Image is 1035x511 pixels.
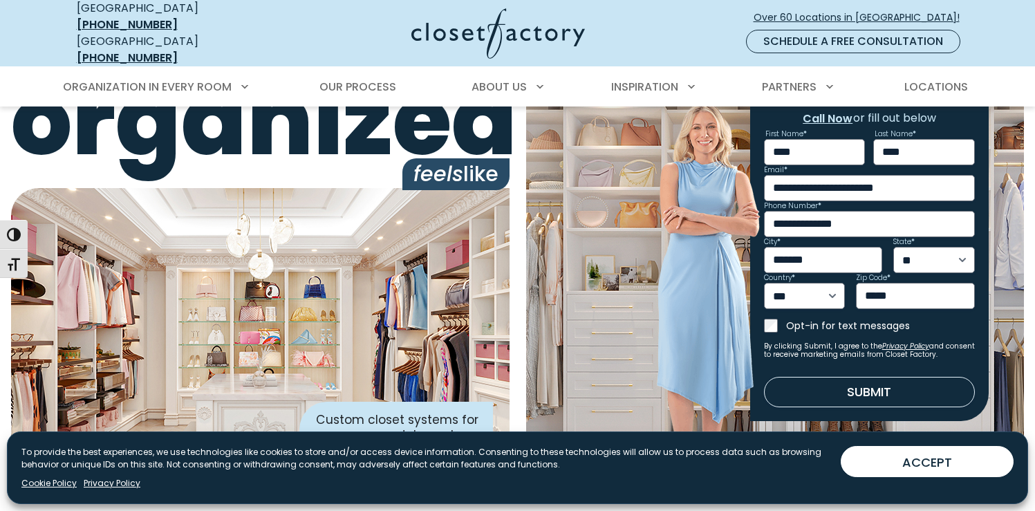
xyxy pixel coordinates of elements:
span: Organization in Every Room [63,79,232,95]
a: [PHONE_NUMBER] [77,50,178,66]
i: feels [413,159,463,189]
small: By clicking Submit, I agree to the and consent to receive marketing emails from Closet Factory. [764,342,975,359]
a: [PHONE_NUMBER] [77,17,178,32]
span: Partners [762,79,817,95]
span: like [402,158,510,190]
span: organized [11,73,510,169]
a: Call Now [802,110,853,128]
img: Closet Factory designed closet [11,188,510,485]
label: Country [764,275,795,281]
div: [GEOGRAPHIC_DATA] [77,33,277,66]
a: Over 60 Locations in [GEOGRAPHIC_DATA]! [753,6,971,30]
label: Zip Code [856,275,891,281]
label: Opt-in for text messages [786,319,975,333]
button: ACCEPT [841,446,1014,477]
span: About Us [472,79,527,95]
label: State [893,239,915,245]
div: Custom closet systems for every space, style, and budget [299,402,493,469]
label: First Name [765,131,807,138]
label: Phone Number [764,203,821,210]
img: Closet Factory Logo [411,8,585,59]
label: Email [764,167,787,174]
label: Last Name [875,131,916,138]
a: Privacy Policy [882,341,929,351]
a: Cookie Policy [21,477,77,490]
label: City [764,239,781,245]
a: Schedule a Free Consultation [746,30,960,53]
span: Inspiration [611,79,678,95]
span: Over 60 Locations in [GEOGRAPHIC_DATA]! [754,10,971,25]
a: Privacy Policy [84,477,140,490]
p: or fill out below [802,110,936,128]
span: Locations [904,79,968,95]
nav: Primary Menu [53,68,982,106]
span: Our Process [319,79,396,95]
button: Submit [764,377,975,407]
p: To provide the best experiences, we use technologies like cookies to store and/or access device i... [21,446,830,471]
